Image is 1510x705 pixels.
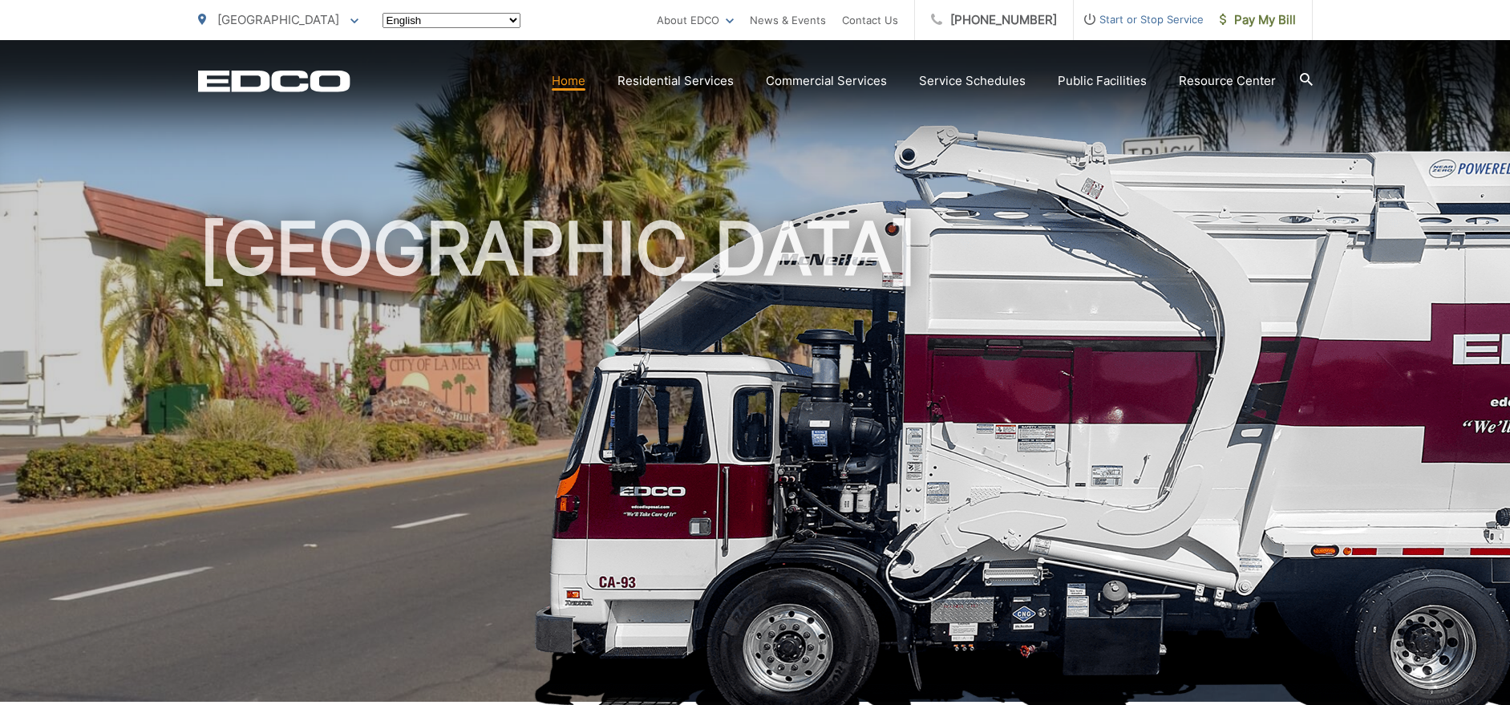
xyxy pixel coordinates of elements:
a: EDCD logo. Return to the homepage. [198,70,350,92]
span: [GEOGRAPHIC_DATA] [217,12,339,27]
a: Service Schedules [919,71,1026,91]
a: Residential Services [617,71,734,91]
a: About EDCO [657,10,734,30]
select: Select a language [383,13,520,28]
a: Contact Us [842,10,898,30]
a: Public Facilities [1058,71,1147,91]
a: Resource Center [1179,71,1276,91]
a: Commercial Services [766,71,887,91]
a: News & Events [750,10,826,30]
a: Home [552,71,585,91]
span: Pay My Bill [1220,10,1296,30]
